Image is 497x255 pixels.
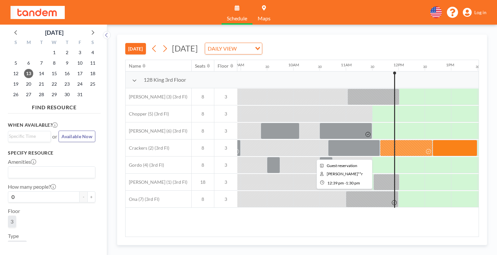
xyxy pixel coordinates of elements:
div: Search for option [8,167,95,178]
label: Type [8,233,19,239]
span: 18 [192,179,214,185]
div: T [60,39,73,47]
span: 3 [214,111,237,117]
div: Search for option [205,43,262,54]
div: Floor [218,63,229,69]
div: W [48,39,61,47]
span: Thursday, October 30, 2025 [62,90,72,99]
div: 9AM [236,62,244,67]
span: 3 [214,162,237,168]
div: 12PM [393,62,404,67]
span: [DATE] [172,43,198,53]
span: Saturday, October 11, 2025 [88,58,97,68]
h4: FIND RESOURCE [8,101,101,111]
span: Tuesday, October 21, 2025 [37,79,46,89]
span: Saturday, October 4, 2025 [88,48,97,57]
span: Sunday, October 12, 2025 [11,69,20,78]
span: Tuesday, October 28, 2025 [37,90,46,99]
span: 8 [192,145,214,151]
div: 30 [423,65,427,69]
span: Thursday, October 2, 2025 [62,48,72,57]
button: [DATE] [125,43,146,54]
span: Available Now [61,134,92,139]
h3: Specify resource [8,150,95,156]
span: Sunday, October 5, 2025 [11,58,20,68]
span: 3 [214,196,237,202]
span: Guest reservation [327,163,357,168]
span: 3 [214,179,237,185]
span: - [344,181,346,185]
div: 30 [318,65,322,69]
span: Wednesday, October 22, 2025 [50,79,59,89]
span: 3 [214,128,237,134]
span: [PERSON_NAME] (3) (3rd Fl) [126,94,187,100]
span: Sunday, October 19, 2025 [11,79,20,89]
div: Name [129,63,141,69]
span: Tuesday, October 7, 2025 [37,58,46,68]
span: Wednesday, October 29, 2025 [50,90,59,99]
span: Thursday, October 16, 2025 [62,69,72,78]
span: Thursday, October 23, 2025 [62,79,72,89]
span: Gordo (4) (3rd Fl) [126,162,164,168]
div: 10AM [288,62,299,67]
input: Search for option [239,44,251,53]
span: Tuesday, October 14, 2025 [37,69,46,78]
a: Log in [463,8,486,17]
span: 8 [192,111,214,117]
span: Schedule [227,16,247,21]
span: Monday, October 6, 2025 [24,58,33,68]
div: 30 [476,65,480,69]
div: 11AM [341,62,352,67]
div: Seats [195,63,205,69]
span: Wednesday, October 15, 2025 [50,69,59,78]
span: Sunday, October 26, 2025 [11,90,20,99]
button: + [87,191,95,202]
span: Friday, October 24, 2025 [75,79,84,89]
span: 3 [214,145,237,151]
span: 128 King 3rd Floor [144,76,186,83]
span: 12:39 PM [327,181,344,185]
span: 8 [192,162,214,168]
span: [PERSON_NAME] (1) (3rd Fl) [126,179,187,185]
span: 1:30 PM [346,181,360,185]
span: Saturday, October 25, 2025 [88,79,97,89]
span: 8 [192,196,214,202]
span: Ona (7) (3rd Fl) [126,196,159,202]
button: - [80,191,87,202]
div: [DATE] [45,28,63,37]
span: Log in [474,10,486,15]
span: Crackers (2) (3rd Fl) [126,145,169,151]
button: Available Now [59,131,95,142]
span: or [52,133,57,140]
label: How many people? [8,183,56,190]
span: Thursday, October 9, 2025 [62,58,72,68]
span: Wednesday, October 1, 2025 [50,48,59,57]
img: organization-logo [11,6,65,19]
div: S [86,39,99,47]
div: 30 [265,65,269,69]
span: Monday, October 20, 2025 [24,79,33,89]
label: Amenities [8,159,36,165]
input: Search for option [9,133,47,140]
span: Friday, October 31, 2025 [75,90,84,99]
div: 1PM [446,62,454,67]
div: T [35,39,48,47]
div: S [10,39,22,47]
span: Monday, October 13, 2025 [24,69,33,78]
span: Friday, October 3, 2025 [75,48,84,57]
span: Saturday, October 18, 2025 [88,69,97,78]
div: 30 [370,65,374,69]
div: M [22,39,35,47]
span: Friday, October 10, 2025 [75,58,84,68]
span: 3 [214,94,237,100]
span: Friday, October 17, 2025 [75,69,84,78]
input: Search for option [9,168,91,177]
span: 3 [11,218,13,224]
div: F [73,39,86,47]
div: Search for option [8,131,51,141]
span: Monday, October 27, 2025 [24,90,33,99]
span: [PERSON_NAME] (6) (3rd Fl) [126,128,187,134]
span: Chopper (5) (3rd Fl) [126,111,169,117]
span: Wednesday, October 8, 2025 [50,58,59,68]
span: DAILY VIEW [206,44,238,53]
